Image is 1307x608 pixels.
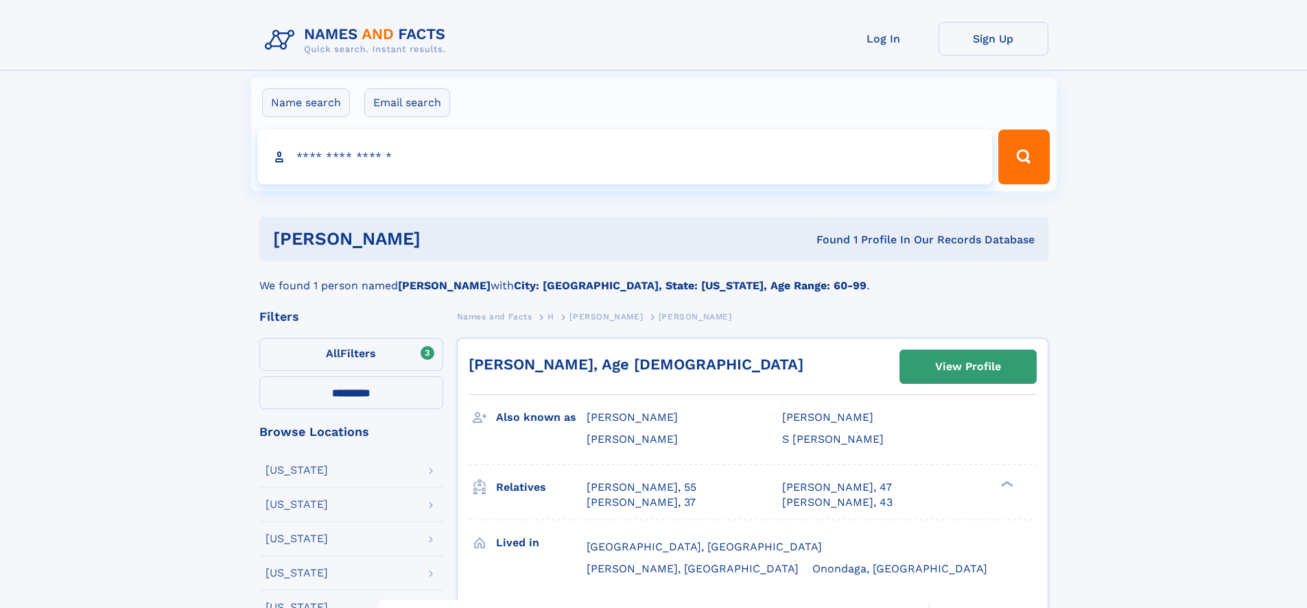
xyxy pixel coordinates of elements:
a: Log In [829,22,939,56]
span: Onondaga, [GEOGRAPHIC_DATA] [812,562,987,575]
h3: Also known as [496,406,587,429]
a: H [547,308,554,325]
span: [PERSON_NAME] [587,411,678,424]
a: [PERSON_NAME], 47 [782,480,892,495]
div: [US_STATE] [266,568,328,579]
span: [PERSON_NAME] [659,312,732,321]
h3: Lived in [496,531,587,555]
span: All [326,347,340,360]
label: Email search [364,88,450,117]
div: View Profile [935,351,1001,382]
div: ❯ [998,479,1014,488]
a: [PERSON_NAME], 37 [587,495,696,510]
div: Filters [259,311,443,323]
b: [PERSON_NAME] [398,279,491,292]
div: Found 1 Profile In Our Records Database [618,232,1035,247]
span: [PERSON_NAME] [782,411,873,424]
span: [PERSON_NAME] [587,433,678,446]
img: Logo Names and Facts [259,22,457,59]
div: [US_STATE] [266,499,328,510]
span: [PERSON_NAME] [569,312,643,321]
input: search input [258,130,993,184]
div: [US_STATE] [266,465,328,476]
div: We found 1 person named with . [259,261,1048,294]
div: [US_STATE] [266,533,328,544]
a: [PERSON_NAME] [569,308,643,325]
label: Name search [262,88,350,117]
a: Sign Up [939,22,1048,56]
label: Filters [259,338,443,371]
button: Search Button [998,130,1049,184]
b: City: [GEOGRAPHIC_DATA], State: [US_STATE], Age Range: 60-99 [514,279,867,292]
h3: Relatives [496,476,587,499]
a: View Profile [900,350,1036,383]
span: S [PERSON_NAME] [782,433,884,446]
a: [PERSON_NAME], 55 [587,480,696,495]
span: [PERSON_NAME], [GEOGRAPHIC_DATA] [587,562,799,575]
a: [PERSON_NAME], 43 [782,495,893,510]
span: H [547,312,554,321]
div: Browse Locations [259,426,443,438]
span: [GEOGRAPHIC_DATA], [GEOGRAPHIC_DATA] [587,540,822,553]
h1: [PERSON_NAME] [273,230,619,247]
a: [PERSON_NAME], Age [DEMOGRAPHIC_DATA] [469,356,803,373]
a: Names and Facts [457,308,532,325]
